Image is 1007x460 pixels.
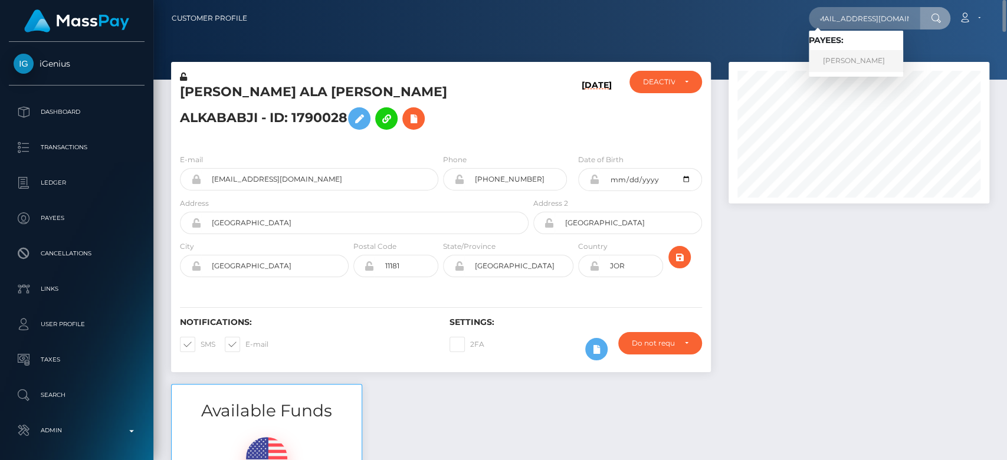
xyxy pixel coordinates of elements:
label: State/Province [443,241,496,252]
h6: [DATE] [582,80,612,140]
h6: Settings: [450,317,701,327]
span: iGenius [9,58,145,69]
p: Payees [14,209,140,227]
a: Transactions [9,133,145,162]
p: Dashboard [14,103,140,121]
a: User Profile [9,310,145,339]
div: Do not require [632,339,674,348]
label: Postal Code [353,241,396,252]
label: Address [180,198,209,209]
label: Address 2 [533,198,568,209]
a: Cancellations [9,239,145,268]
label: Phone [443,155,467,165]
label: E-mail [225,337,268,352]
label: City [180,241,194,252]
label: E-mail [180,155,203,165]
a: Search [9,380,145,410]
p: Admin [14,422,140,439]
p: Search [14,386,140,404]
label: SMS [180,337,215,352]
p: Taxes [14,351,140,369]
h3: Available Funds [172,399,362,422]
img: iGenius [14,54,34,74]
p: Links [14,280,140,298]
a: Customer Profile [172,6,247,31]
p: Cancellations [14,245,140,262]
a: Admin [9,416,145,445]
p: Ledger [14,174,140,192]
a: Ledger [9,168,145,198]
label: 2FA [450,337,484,352]
a: [PERSON_NAME] [809,50,903,72]
h6: Payees: [809,35,903,45]
a: Links [9,274,145,304]
img: MassPay Logo [24,9,129,32]
input: Search... [809,7,920,29]
a: Dashboard [9,97,145,127]
p: User Profile [14,316,140,333]
label: Date of Birth [578,155,624,165]
p: Transactions [14,139,140,156]
label: Country [578,241,608,252]
div: DEACTIVE [643,77,674,87]
a: Payees [9,203,145,233]
a: Taxes [9,345,145,374]
h6: Notifications: [180,317,432,327]
h5: [PERSON_NAME] ALA [PERSON_NAME] ALKABABJI - ID: 1790028 [180,83,522,136]
button: DEACTIVE [629,71,701,93]
button: Do not require [618,332,701,354]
